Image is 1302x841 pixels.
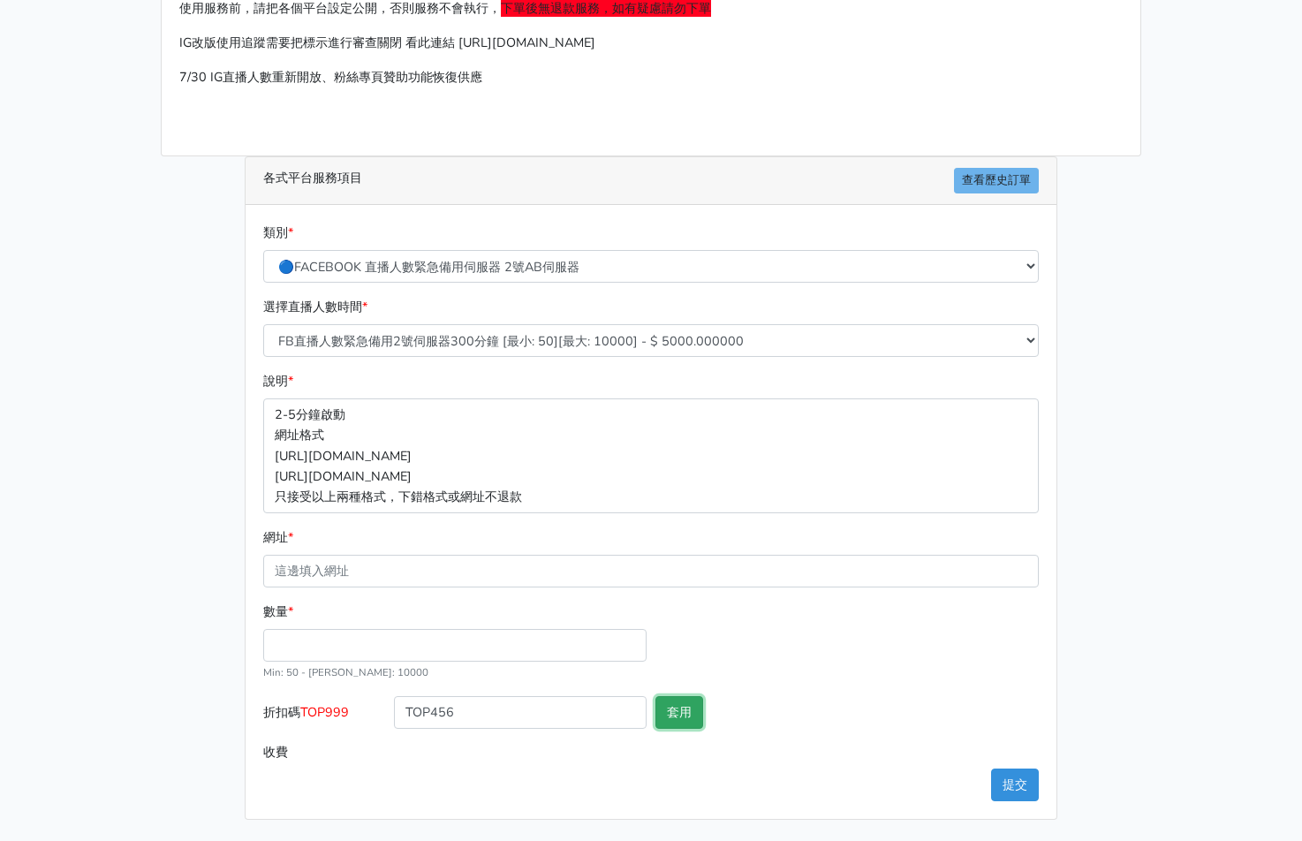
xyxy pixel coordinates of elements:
button: 提交 [991,769,1039,801]
small: Min: 50 - [PERSON_NAME]: 10000 [263,665,428,679]
p: 2-5分鐘啟動 網址格式 [URL][DOMAIN_NAME] [URL][DOMAIN_NAME] 只接受以上兩種格式，下錯格式或網址不退款 [263,398,1039,512]
input: 這邊填入網址 [263,555,1039,587]
label: 數量 [263,602,293,622]
label: 說明 [263,371,293,391]
a: 查看歷史訂單 [954,168,1039,193]
span: TOP999 [300,703,349,721]
label: 收費 [259,736,390,769]
p: 7/30 IG直播人數重新開放、粉絲專頁贊助功能恢復供應 [179,67,1123,87]
label: 類別 [263,223,293,243]
button: 套用 [655,696,703,729]
p: IG改版使用追蹤需要把標示進行審查關閉 看此連結 [URL][DOMAIN_NAME] [179,33,1123,53]
label: 折扣碼 [259,696,390,736]
div: 各式平台服務項目 [246,157,1056,205]
label: 選擇直播人數時間 [263,297,367,317]
label: 網址 [263,527,293,548]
